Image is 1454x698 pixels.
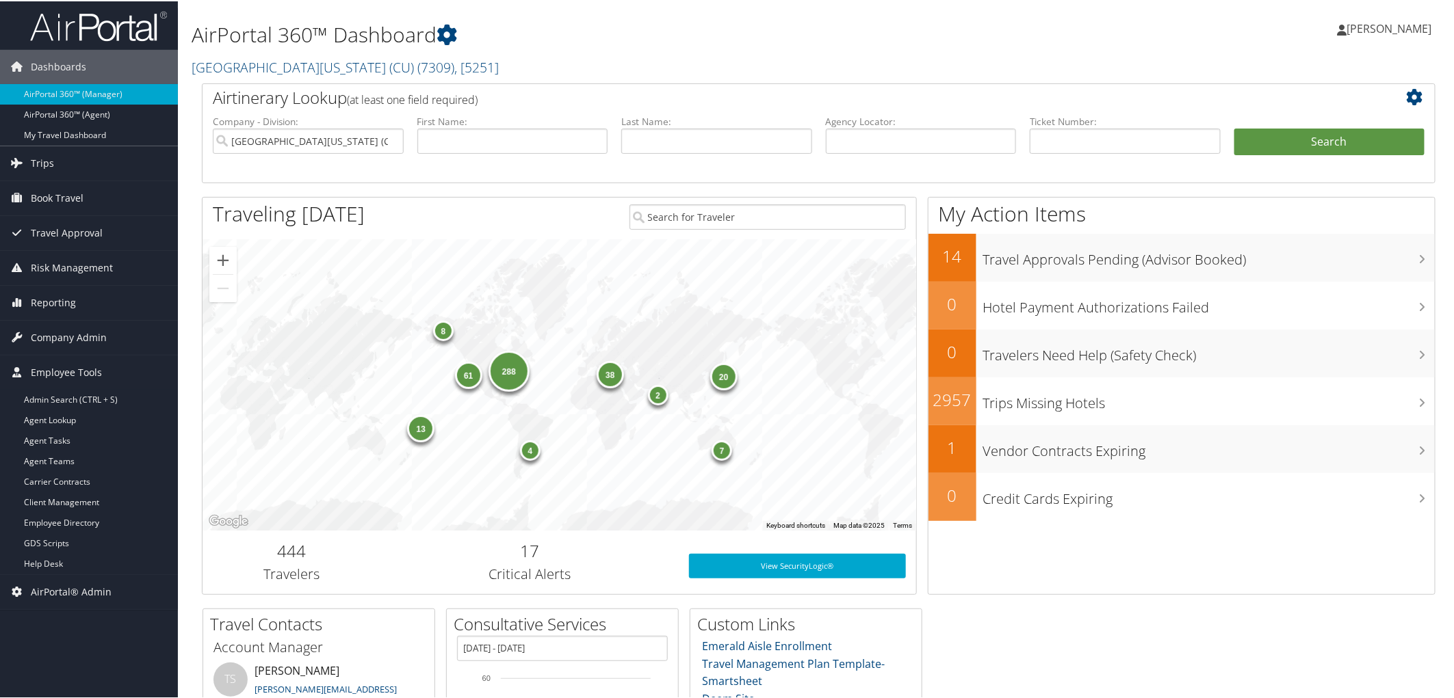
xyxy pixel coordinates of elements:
[1347,20,1432,35] span: [PERSON_NAME]
[489,349,530,390] div: 288
[213,198,365,227] h1: Traveling [DATE]
[213,636,424,656] h3: Account Manager
[929,291,976,314] h2: 0
[213,85,1322,108] h2: Airtinerary Lookup
[983,290,1436,316] h3: Hotel Payment Authorizations Failed
[206,511,251,529] img: Google
[1338,7,1446,48] a: [PERSON_NAME]
[1234,127,1425,155] button: Search
[929,280,1436,328] a: 0Hotel Payment Authorizations Failed
[417,57,454,75] span: ( 7309 )
[929,472,1436,520] a: 0Credit Cards Expiring
[391,563,668,582] h3: Critical Alerts
[647,384,668,404] div: 2
[929,424,1436,472] a: 1Vendor Contracts Expiring
[213,113,404,127] label: Company - Division:
[31,180,83,214] span: Book Travel
[596,359,623,386] div: 38
[766,520,825,529] button: Keyboard shortcuts
[31,250,113,284] span: Risk Management
[519,439,540,459] div: 4
[31,319,107,353] span: Company Admin
[209,273,237,301] button: Zoom out
[710,362,737,389] div: 20
[621,113,812,127] label: Last Name:
[929,243,976,267] h2: 14
[206,511,251,529] a: Open this area in Google Maps (opens a new window)
[432,319,453,340] div: 8
[929,198,1436,227] h1: My Action Items
[1030,113,1221,127] label: Ticket Number:
[31,354,102,388] span: Employee Tools
[31,49,86,83] span: Dashboards
[30,9,167,41] img: airportal-logo.png
[689,552,907,577] a: View SecurityLogic®
[983,386,1436,412] h3: Trips Missing Hotels
[929,339,976,362] h2: 0
[929,328,1436,376] a: 0Travelers Need Help (Safety Check)
[31,574,112,608] span: AirPortal® Admin
[983,338,1436,364] h3: Travelers Need Help (Safety Check)
[833,520,885,528] span: Map data ©2025
[826,113,1017,127] label: Agency Locator:
[454,57,499,75] span: , [ 5251 ]
[454,611,678,634] h2: Consultative Services
[210,611,434,634] h2: Travel Contacts
[31,215,103,249] span: Travel Approval
[893,520,912,528] a: Terms (opens in new tab)
[209,245,237,273] button: Zoom in
[192,57,499,75] a: [GEOGRAPHIC_DATA][US_STATE] (CU)
[629,203,907,228] input: Search for Traveler
[929,232,1436,280] a: 14Travel Approvals Pending (Advisor Booked)
[929,376,1436,424] a: 2957Trips Missing Hotels
[347,91,478,106] span: (at least one field required)
[712,439,732,459] div: 7
[983,481,1436,507] h3: Credit Cards Expiring
[703,637,833,652] a: Emerald Aisle Enrollment
[192,19,1028,48] h1: AirPortal 360™ Dashboard
[929,435,976,458] h2: 1
[391,538,668,561] h2: 17
[213,563,371,582] h3: Travelers
[929,387,976,410] h2: 2957
[482,673,491,681] tspan: 60
[929,483,976,506] h2: 0
[31,145,54,179] span: Trips
[454,360,482,387] div: 61
[983,242,1436,268] h3: Travel Approvals Pending (Advisor Booked)
[31,284,76,319] span: Reporting
[213,538,371,561] h2: 444
[417,113,608,127] label: First Name:
[703,655,885,688] a: Travel Management Plan Template- Smartsheet
[983,433,1436,459] h3: Vendor Contracts Expiring
[697,611,922,634] h2: Custom Links
[213,661,248,695] div: TS
[407,413,434,440] div: 13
